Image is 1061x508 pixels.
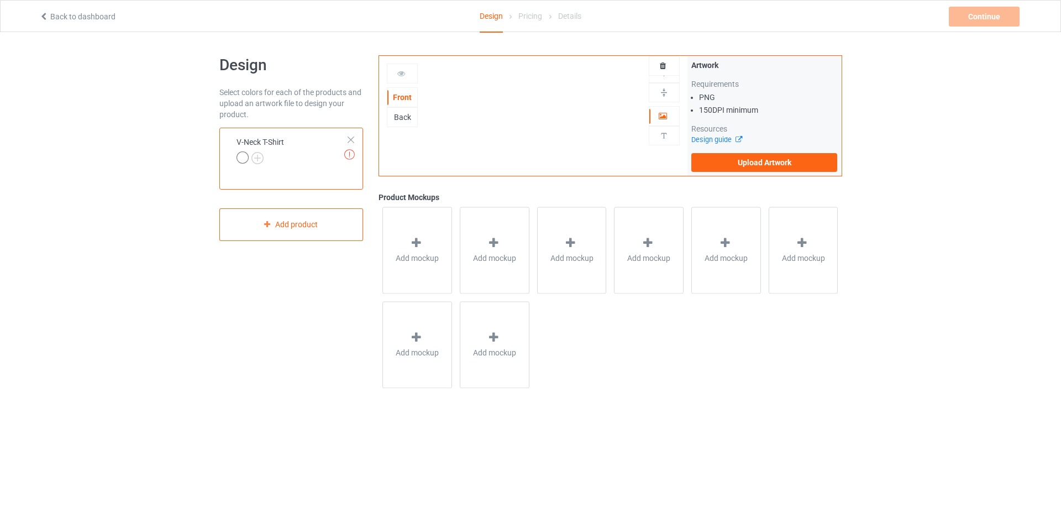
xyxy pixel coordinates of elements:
[382,301,452,388] div: Add mockup
[691,135,742,144] a: Design guide
[219,128,364,190] div: V-Neck T-Shirt
[614,207,684,294] div: Add mockup
[518,1,542,32] div: Pricing
[537,207,607,294] div: Add mockup
[699,104,838,116] li: 150 DPI minimum
[627,253,670,264] span: Add mockup
[219,87,364,120] div: Select colors for each of the products and upload an artwork file to design your product.
[782,253,825,264] span: Add mockup
[39,12,115,21] a: Back to dashboard
[379,192,842,203] div: Product Mockups
[396,253,439,264] span: Add mockup
[691,207,761,294] div: Add mockup
[699,92,838,103] li: PNG
[691,123,838,134] div: Resources
[460,207,529,294] div: Add mockup
[344,149,355,160] img: exclamation icon
[387,112,417,123] div: Back
[691,60,838,71] div: Artwork
[659,87,669,98] img: svg%3E%0A
[460,301,529,388] div: Add mockup
[480,1,503,33] div: Design
[550,253,593,264] span: Add mockup
[705,253,748,264] span: Add mockup
[769,207,838,294] div: Add mockup
[473,253,516,264] span: Add mockup
[691,153,838,172] label: Upload Artwork
[219,55,364,75] h1: Design
[473,347,516,358] span: Add mockup
[251,152,264,164] img: svg+xml;base64,PD94bWwgdmVyc2lvbj0iMS4wIiBlbmNvZGluZz0iVVRGLTgiPz4KPHN2ZyB3aWR0aD0iMjJweCIgaGVpZ2...
[659,130,669,141] img: svg%3E%0A
[558,1,581,32] div: Details
[387,92,417,103] div: Front
[382,207,452,294] div: Add mockup
[237,137,284,163] div: V-Neck T-Shirt
[396,347,439,358] span: Add mockup
[219,208,364,241] div: Add product
[691,78,838,90] div: Requirements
